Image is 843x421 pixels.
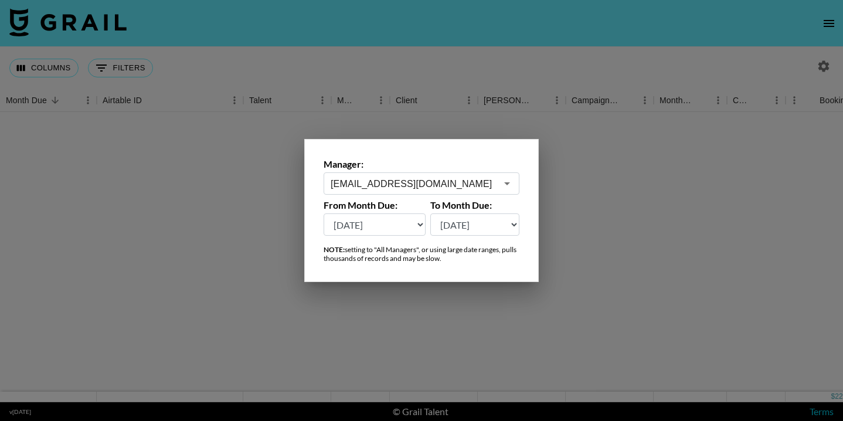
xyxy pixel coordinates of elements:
[324,245,519,263] div: setting to "All Managers", or using large date ranges, pulls thousands of records and may be slow.
[499,175,515,192] button: Open
[430,199,520,211] label: To Month Due:
[324,199,426,211] label: From Month Due:
[324,158,519,170] label: Manager:
[324,245,345,254] strong: NOTE:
